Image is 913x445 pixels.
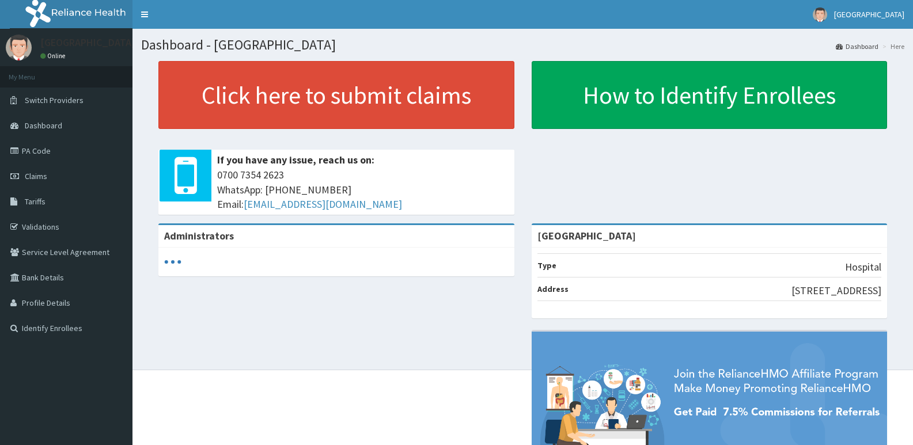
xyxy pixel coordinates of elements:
h1: Dashboard - [GEOGRAPHIC_DATA] [141,37,904,52]
svg: audio-loading [164,253,181,271]
img: User Image [6,35,32,60]
a: How to Identify Enrollees [532,61,888,129]
li: Here [880,41,904,51]
span: Dashboard [25,120,62,131]
img: User Image [813,7,827,22]
p: [GEOGRAPHIC_DATA] [40,37,135,48]
span: Tariffs [25,196,46,207]
span: 0700 7354 2623 WhatsApp: [PHONE_NUMBER] Email: [217,168,509,212]
p: Hospital [845,260,881,275]
a: Click here to submit claims [158,61,514,129]
span: Switch Providers [25,95,84,105]
span: [GEOGRAPHIC_DATA] [834,9,904,20]
p: [STREET_ADDRESS] [791,283,881,298]
b: Type [537,260,556,271]
b: Address [537,284,569,294]
span: Claims [25,171,47,181]
b: Administrators [164,229,234,242]
b: If you have any issue, reach us on: [217,153,374,166]
a: [EMAIL_ADDRESS][DOMAIN_NAME] [244,197,402,211]
a: Dashboard [836,41,878,51]
a: Online [40,52,68,60]
strong: [GEOGRAPHIC_DATA] [537,229,636,242]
